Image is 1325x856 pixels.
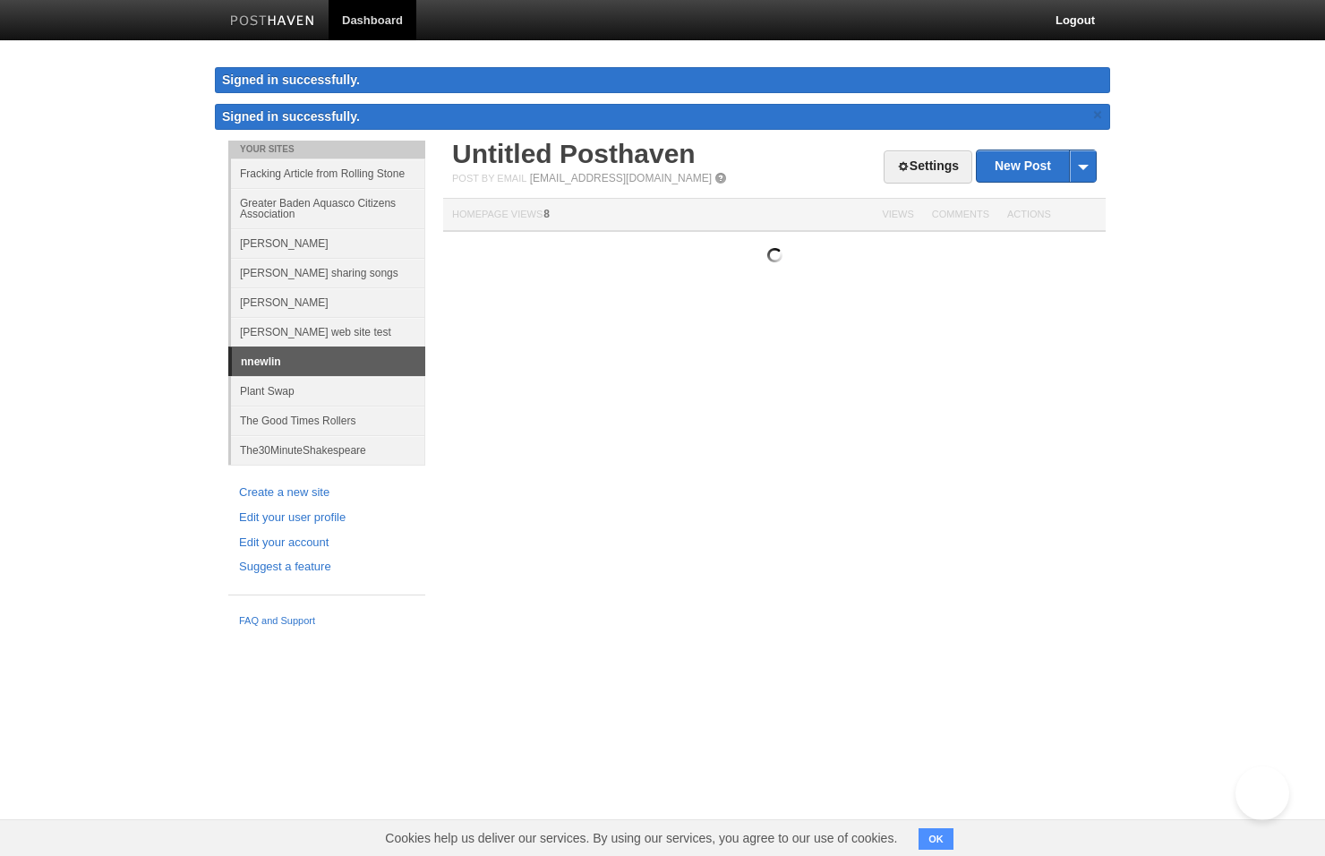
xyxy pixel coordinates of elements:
[231,228,425,258] a: [PERSON_NAME]
[231,188,425,228] a: Greater Baden Aquasco Citizens Association
[231,406,425,435] a: The Good Times Rollers
[977,150,1096,182] a: New Post
[231,287,425,317] a: [PERSON_NAME]
[231,258,425,287] a: [PERSON_NAME] sharing songs
[239,558,415,577] a: Suggest a feature
[767,248,782,262] img: loading.gif
[919,828,953,850] button: OK
[923,199,998,232] th: Comments
[239,509,415,527] a: Edit your user profile
[1235,766,1289,820] iframe: Help Scout Beacon - Open
[543,208,550,220] span: 8
[228,141,425,158] li: Your Sites
[443,199,873,232] th: Homepage Views
[367,820,915,856] span: Cookies help us deliver our services. By using our services, you agree to our use of cookies.
[239,484,415,502] a: Create a new site
[232,347,425,376] a: nnewlin
[239,613,415,629] a: FAQ and Support
[231,158,425,188] a: Fracking Article from Rolling Stone
[873,199,922,232] th: Views
[452,173,526,184] span: Post by Email
[1090,104,1106,126] a: ×
[884,150,972,184] a: Settings
[222,109,360,124] span: Signed in successfully.
[231,435,425,465] a: The30MinuteShakespeare
[230,15,315,29] img: Posthaven-bar
[231,376,425,406] a: Plant Swap
[530,172,712,184] a: [EMAIL_ADDRESS][DOMAIN_NAME]
[231,317,425,347] a: [PERSON_NAME] web site test
[452,139,696,168] a: Untitled Posthaven
[239,534,415,552] a: Edit your account
[998,199,1106,232] th: Actions
[215,67,1110,93] div: Signed in successfully.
